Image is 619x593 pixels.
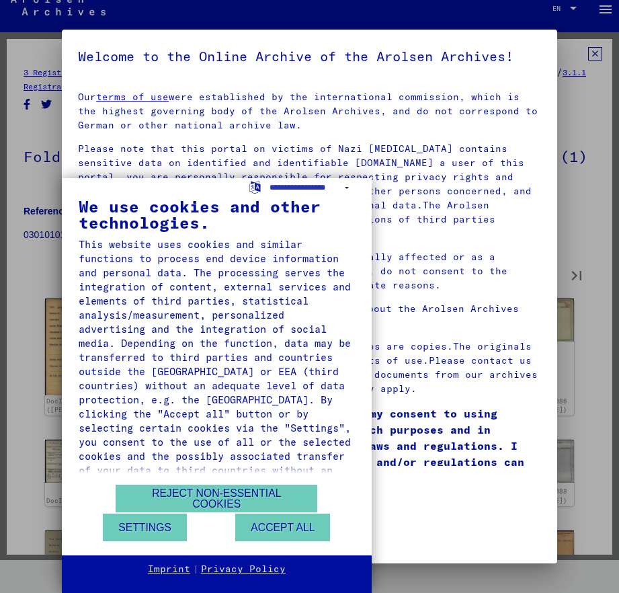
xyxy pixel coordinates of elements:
div: We use cookies and other technologies. [79,198,355,231]
a: Imprint [148,563,190,576]
button: Reject non-essential cookies [116,485,317,512]
div: This website uses cookies and similar functions to process end device information and personal da... [79,237,355,491]
a: Privacy Policy [201,563,286,576]
button: Accept all [235,514,330,541]
button: Settings [103,514,187,541]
